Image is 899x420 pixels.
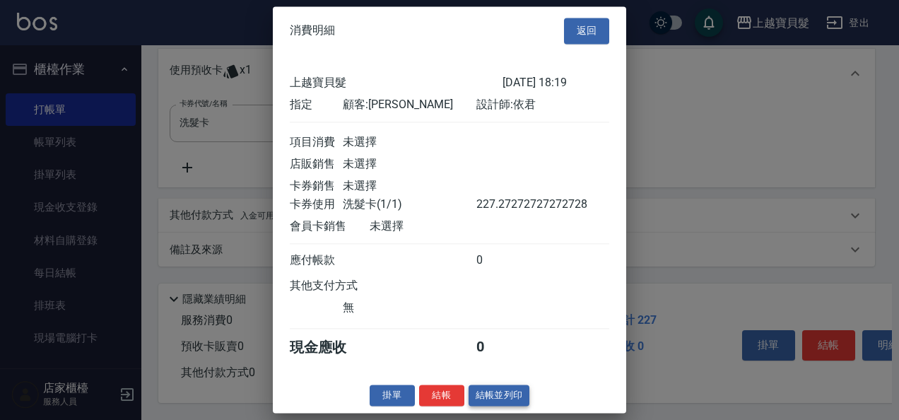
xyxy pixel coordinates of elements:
[290,338,370,357] div: 現金應收
[290,135,343,150] div: 項目消費
[564,18,609,44] button: 返回
[290,98,343,112] div: 指定
[290,76,503,91] div: 上越寶貝髮
[370,385,415,407] button: 掛單
[343,179,476,194] div: 未選擇
[343,157,476,172] div: 未選擇
[290,279,396,293] div: 其他支付方式
[343,135,476,150] div: 未選擇
[419,385,464,407] button: 結帳
[476,197,529,212] div: 227.27272727272728
[290,219,370,234] div: 會員卡銷售
[290,179,343,194] div: 卡券銷售
[290,253,343,268] div: 應付帳款
[343,301,476,315] div: 無
[370,219,503,234] div: 未選擇
[476,253,529,268] div: 0
[290,24,335,38] span: 消費明細
[290,157,343,172] div: 店販銷售
[343,197,476,212] div: 洗髮卡(1/1)
[503,76,609,91] div: [DATE] 18:19
[290,197,343,212] div: 卡券使用
[476,98,609,112] div: 設計師: 依君
[476,338,529,357] div: 0
[469,385,530,407] button: 結帳並列印
[343,98,476,112] div: 顧客: [PERSON_NAME]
